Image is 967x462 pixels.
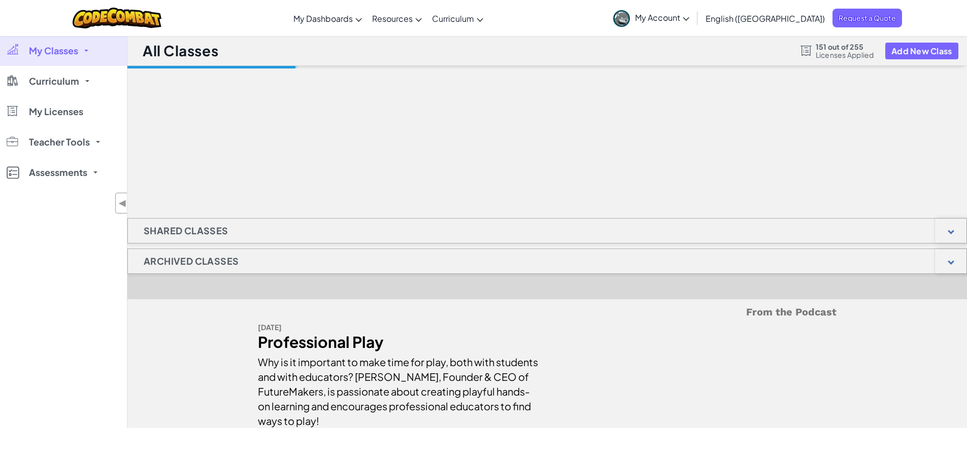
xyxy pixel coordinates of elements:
span: My Licenses [29,107,83,116]
span: Teacher Tools [29,137,90,147]
img: avatar [613,10,630,27]
span: Licenses Applied [816,51,874,59]
h5: From the Podcast [258,304,837,320]
h1: All Classes [143,41,218,60]
div: [DATE] [258,320,540,335]
a: Request a Quote [832,9,902,27]
h1: Shared Classes [128,218,244,243]
span: Resources [372,13,413,24]
a: My Account [608,2,694,34]
span: Curriculum [29,77,79,86]
img: CodeCombat logo [73,8,161,28]
a: My Dashboards [288,5,367,32]
span: 151 out of 255 [816,43,874,51]
span: My Account [635,12,689,23]
h1: Archived Classes [128,248,254,274]
a: English ([GEOGRAPHIC_DATA]) [701,5,830,32]
span: English ([GEOGRAPHIC_DATA]) [706,13,825,24]
span: Curriculum [432,13,474,24]
div: Professional Play [258,335,540,349]
div: Why is it important to make time for play, both with students and with educators? [PERSON_NAME], ... [258,349,540,428]
span: ◀ [118,196,127,210]
a: Resources [367,5,427,32]
button: Add New Class [885,43,958,59]
span: My Dashboards [293,13,353,24]
span: Assessments [29,168,87,177]
span: My Classes [29,46,78,55]
a: Curriculum [427,5,488,32]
